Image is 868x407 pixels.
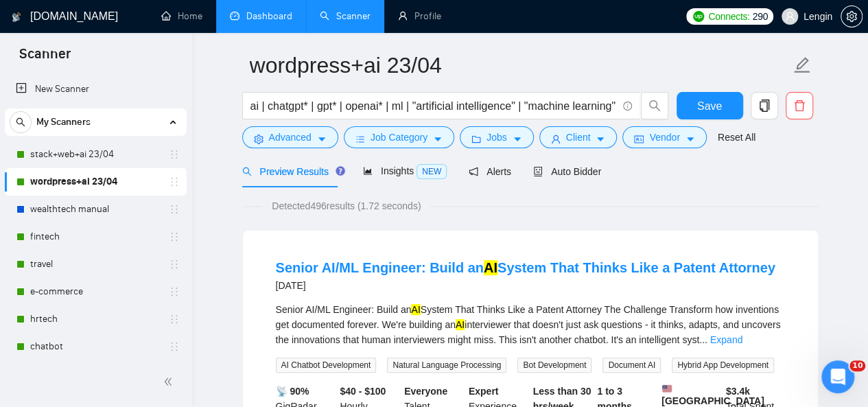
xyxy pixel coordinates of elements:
[12,6,21,28] img: logo
[596,134,605,144] span: caret-down
[533,166,601,177] span: Auto Bidder
[242,126,338,148] button: settingAdvancedcaret-down
[539,126,618,148] button: userClientcaret-down
[693,11,704,22] img: upwork-logo.png
[344,126,454,148] button: barsJob Categorycaret-down
[161,10,202,22] a: homeHome
[699,334,707,345] span: ...
[551,134,561,144] span: user
[841,11,862,22] span: setting
[317,134,327,144] span: caret-down
[169,314,180,325] span: holder
[417,164,447,179] span: NEW
[10,117,31,127] span: search
[672,358,774,373] span: Hybrid App Development
[533,167,543,176] span: robot
[262,198,430,213] span: Detected 496 results (1.72 seconds)
[404,386,447,397] b: Everyone
[793,56,811,74] span: edit
[8,44,82,73] span: Scanner
[752,9,767,24] span: 290
[269,130,312,145] span: Advanced
[785,12,795,21] span: user
[254,134,263,144] span: setting
[250,48,790,82] input: Scanner name...
[169,149,180,160] span: holder
[169,259,180,270] span: holder
[30,305,161,333] a: hrtech
[471,134,481,144] span: folder
[433,134,443,144] span: caret-down
[622,126,706,148] button: idcardVendorcaret-down
[517,358,591,373] span: Bot Development
[30,223,161,251] a: fintech
[751,92,778,119] button: copy
[5,75,187,103] li: New Scanner
[276,260,775,275] a: Senior AI/ML Engineer: Build anAISystem That Thinks Like a Patent Attorney
[163,375,177,388] span: double-left
[363,165,447,176] span: Insights
[276,302,785,347] div: Senior AI/ML Engineer: Build an System That Thinks Like a Patent Attorney The Challenge Transform...
[30,333,161,360] a: chatbot
[685,134,695,144] span: caret-down
[30,141,161,168] a: stack+web+ai 23/04
[169,341,180,352] span: holder
[661,384,764,406] b: [GEOGRAPHIC_DATA]
[169,286,180,297] span: holder
[169,204,180,215] span: holder
[36,108,91,136] span: My Scanners
[169,231,180,242] span: holder
[320,10,371,22] a: searchScanner
[484,260,497,275] mark: AI
[662,384,672,393] img: 🇺🇸
[355,134,365,144] span: bars
[30,168,161,196] a: wordpress+ai 23/04
[786,100,812,112] span: delete
[623,102,632,111] span: info-circle
[340,386,386,397] b: $40 - $100
[230,10,292,22] a: dashboardDashboard
[276,386,309,397] b: 📡 90%
[751,100,777,112] span: copy
[708,9,749,24] span: Connects:
[242,166,341,177] span: Preview Results
[242,167,252,176] span: search
[398,10,441,22] a: userProfile
[469,166,511,177] span: Alerts
[634,134,644,144] span: idcard
[30,196,161,223] a: wealthtech manual
[363,166,373,176] span: area-chart
[718,130,755,145] a: Reset All
[469,386,499,397] b: Expert
[649,130,679,145] span: Vendor
[841,5,863,27] button: setting
[566,130,591,145] span: Client
[841,11,863,22] a: setting
[710,334,742,345] a: Expand
[30,278,161,305] a: e-commerce
[513,134,522,144] span: caret-down
[276,358,377,373] span: AI Chatbot Development
[677,92,743,119] button: Save
[486,130,507,145] span: Jobs
[371,130,427,145] span: Job Category
[697,97,722,115] span: Save
[456,319,465,330] mark: AI
[602,358,661,373] span: Document AI
[786,92,813,119] button: delete
[387,358,506,373] span: Natural Language Processing
[726,386,750,397] b: $ 3.4k
[169,176,180,187] span: holder
[642,100,668,112] span: search
[469,167,478,176] span: notification
[849,360,865,371] span: 10
[641,92,668,119] button: search
[334,165,347,177] div: Tooltip anchor
[460,126,534,148] button: folderJobscaret-down
[250,97,617,115] input: Search Freelance Jobs...
[276,277,775,294] div: [DATE]
[30,251,161,278] a: travel
[16,75,176,103] a: New Scanner
[821,360,854,393] iframe: Intercom live chat
[411,304,420,315] mark: AI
